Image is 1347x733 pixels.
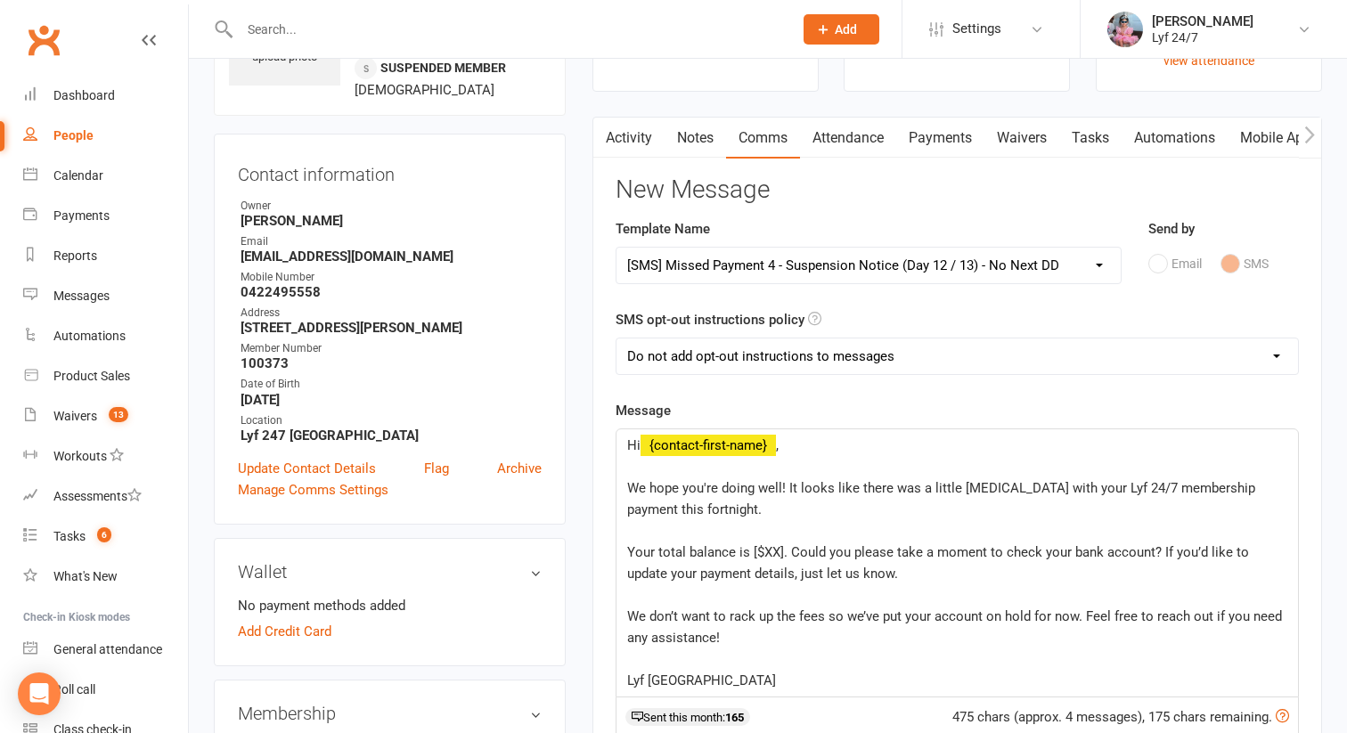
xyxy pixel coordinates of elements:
div: Sent this month: [625,708,750,726]
a: Messages [23,276,188,316]
input: Search... [234,17,780,42]
span: We hope you're doing well! It looks like there was a little [MEDICAL_DATA] with your Lyf 24/7 mem... [627,480,1259,517]
img: thumb_image1747747990.png [1107,12,1143,47]
div: Product Sales [53,369,130,383]
span: 13 [109,407,128,422]
a: Archive [497,458,542,479]
div: General attendance [53,642,162,656]
a: view attendance [1163,53,1254,68]
strong: [PERSON_NAME] [241,213,542,229]
div: Date of Birth [241,376,542,393]
div: Assessments [53,489,142,503]
span: , [776,437,779,453]
a: Attendance [800,118,896,159]
a: Automations [23,316,188,356]
h3: Contact information [238,158,542,184]
label: Message [616,400,671,421]
div: Mobile Number [241,269,542,286]
a: Tasks [1059,118,1122,159]
div: Location [241,412,542,429]
strong: 100373 [241,355,542,371]
span: Add [835,22,857,37]
label: Template Name [616,218,710,240]
a: Calendar [23,156,188,196]
a: Mobile App [1228,118,1324,159]
div: Automations [53,329,126,343]
strong: [STREET_ADDRESS][PERSON_NAME] [241,320,542,336]
span: [DEMOGRAPHIC_DATA] [355,82,494,98]
div: Dashboard [53,88,115,102]
a: Manage Comms Settings [238,479,388,501]
a: Tasks 6 [23,517,188,557]
div: Address [241,305,542,322]
a: Workouts [23,436,188,476]
strong: [DATE] [241,392,542,408]
label: SMS opt-out instructions policy [616,309,804,330]
div: Reports [53,248,97,263]
a: Roll call [23,670,188,710]
span: Lyf [GEOGRAPHIC_DATA] [627,672,776,688]
a: General attendance kiosk mode [23,630,188,670]
div: 475 chars (approx. 4 messages), 175 chars remaining. [952,706,1289,728]
strong: 0422495558 [241,284,542,300]
div: Lyf 24/7 [1152,29,1253,45]
div: Payments [53,208,110,223]
a: Add Credit Card [238,621,331,642]
div: Open Intercom Messenger [18,672,61,715]
a: Payments [896,118,984,159]
div: Workouts [53,449,107,463]
a: Waivers 13 [23,396,188,436]
h3: Wallet [238,562,542,582]
span: We don’t want to rack up the fees so we’ve put your account on hold for now. Feel free to reach o... [627,608,1286,646]
button: Add [804,14,879,45]
div: Tasks [53,529,86,543]
div: Calendar [53,168,103,183]
a: Activity [593,118,665,159]
div: What's New [53,569,118,583]
span: Hi [627,437,641,453]
span: Your total balance is [$XX]. Could you please take a moment to check your bank account? If you’d ... [627,544,1253,582]
span: Settings [952,9,1001,49]
a: Product Sales [23,356,188,396]
a: People [23,116,188,156]
strong: 165 [725,711,744,724]
a: Update Contact Details [238,458,376,479]
li: No payment methods added [238,595,542,616]
a: Clubworx [21,18,66,62]
strong: Lyf 247 [GEOGRAPHIC_DATA] [241,428,542,444]
span: 6 [97,527,111,542]
div: Roll call [53,682,95,696]
a: What's New [23,557,188,597]
a: Notes [665,118,726,159]
span: Suspended member [380,61,506,75]
a: Assessments [23,476,188,517]
a: Waivers [984,118,1059,159]
h3: Membership [238,704,542,723]
div: Messages [53,289,110,303]
strong: [EMAIL_ADDRESS][DOMAIN_NAME] [241,248,542,265]
div: Email [241,233,542,250]
div: People [53,128,94,143]
a: Flag [424,458,449,479]
a: Comms [726,118,800,159]
h3: New Message [616,176,1299,204]
a: Reports [23,236,188,276]
label: Send by [1148,218,1195,240]
a: Payments [23,196,188,236]
div: Owner [241,198,542,215]
a: Automations [1122,118,1228,159]
div: [PERSON_NAME] [1152,13,1253,29]
a: Dashboard [23,76,188,116]
div: Member Number [241,340,542,357]
div: Waivers [53,409,97,423]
